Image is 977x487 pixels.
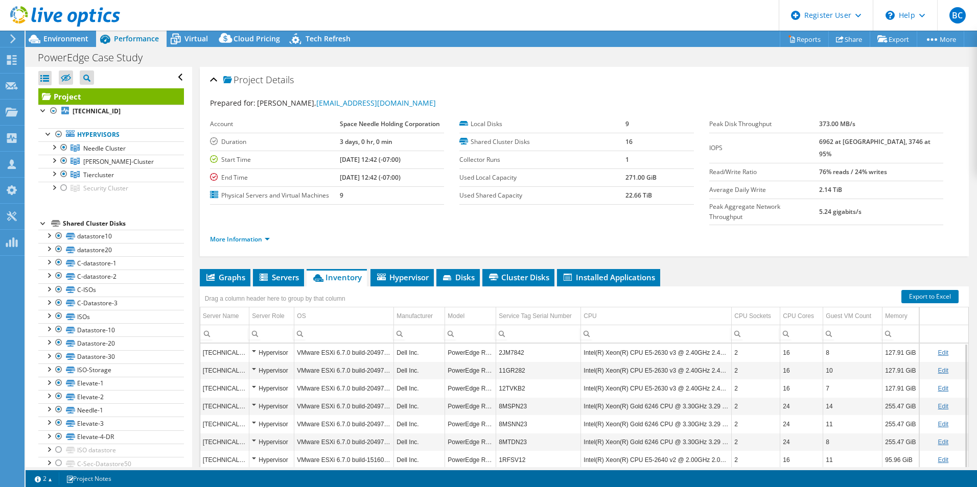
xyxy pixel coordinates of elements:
[38,444,184,457] a: ISO datastore
[938,439,948,446] a: Edit
[780,325,823,343] td: Column CPU Cores, Filter cell
[38,430,184,444] a: Elevate-4-DR
[38,323,184,336] a: Datastore-10
[200,307,249,325] td: Server Name Column
[312,272,362,282] span: Inventory
[496,325,581,343] td: Column Service Tag Serial Number, Filter cell
[394,379,445,397] td: Column Manufacturer, Value Dell Inc.
[114,34,159,43] span: Performance
[205,272,245,282] span: Graphs
[252,382,291,395] div: Hypervisor
[826,310,871,322] div: Guest VM Count
[294,433,394,451] td: Column OS, Value VMware ESXi 6.7.0 build-20497097
[252,418,291,430] div: Hypervisor
[496,379,581,397] td: Column Service Tag Serial Number, Value 12TVKB2
[340,119,440,128] b: Space Needle Holding Corporation
[732,379,780,397] td: Column CPU Sockets, Value 2
[38,105,184,118] a: [TECHNICAL_ID]
[252,347,291,359] div: Hypervisor
[445,397,496,415] td: Column Model, Value PowerEdge R640
[252,364,291,377] div: Hypervisor
[234,34,280,43] span: Cloud Pricing
[38,350,184,363] a: Datastore-30
[397,310,433,322] div: Manufacturer
[459,190,625,201] label: Used Shared Capacity
[885,310,907,322] div: Memory
[882,361,920,379] td: Column Memory, Value 127.91 GiB
[210,137,340,147] label: Duration
[823,361,882,379] td: Column Guest VM Count, Value 10
[938,456,948,464] a: Edit
[780,379,823,397] td: Column CPU Cores, Value 16
[625,191,652,200] b: 22.66 TiB
[38,182,184,195] a: Security Cluster
[210,119,340,129] label: Account
[732,344,780,361] td: Column CPU Sockets, Value 2
[709,143,819,153] label: IOPS
[376,272,429,282] span: Hypervisor
[581,379,732,397] td: Column CPU, Value Intel(R) Xeon(R) CPU E5-2630 v3 @ 2.40GHz 2.40 GHz
[780,307,823,325] td: CPU Cores Column
[732,307,780,325] td: CPU Sockets Column
[73,107,121,115] b: [TECHNICAL_ID]
[445,415,496,433] td: Column Model, Value PowerEdge R640
[562,272,655,282] span: Installed Applications
[249,379,294,397] td: Column Server Role, Value Hypervisor
[203,310,239,322] div: Server Name
[823,451,882,469] td: Column Guest VM Count, Value 11
[394,415,445,433] td: Column Manufacturer, Value Dell Inc.
[210,98,255,108] label: Prepared for:
[938,349,948,356] a: Edit
[709,167,819,177] label: Read/Write Ratio
[709,119,819,129] label: Peak Disk Throughput
[581,433,732,451] td: Column CPU, Value Intel(R) Xeon(R) Gold 6246 CPU @ 3.30GHz 3.29 GHz
[294,451,394,469] td: Column OS, Value VMware ESXi 6.7.0 build-15160138
[38,377,184,390] a: Elevate-1
[200,415,249,433] td: Column Server Name, Value 10.32.14.22
[441,272,475,282] span: Disks
[882,344,920,361] td: Column Memory, Value 127.91 GiB
[38,155,184,168] a: Taylor-Cluster
[448,310,464,322] div: Model
[38,363,184,377] a: ISO-Storage
[496,433,581,451] td: Column Service Tag Serial Number, Value 8MTDN23
[487,272,549,282] span: Cluster Disks
[445,344,496,361] td: Column Model, Value PowerEdge R630
[38,417,184,430] a: Elevate-3
[249,325,294,343] td: Column Server Role, Filter cell
[732,397,780,415] td: Column CPU Sockets, Value 2
[202,291,348,306] div: Drag a column header here to group by that column
[581,344,732,361] td: Column CPU, Value Intel(R) Xeon(R) CPU E5-2630 v3 @ 2.40GHz 2.40 GHz
[780,415,823,433] td: Column CPU Cores, Value 24
[249,397,294,415] td: Column Server Role, Value Hypervisor
[33,52,158,63] h1: PowerEdge Case Study
[210,173,340,183] label: End Time
[223,75,263,85] span: Project
[459,173,625,183] label: Used Local Capacity
[732,433,780,451] td: Column CPU Sockets, Value 2
[882,433,920,451] td: Column Memory, Value 255.47 GiB
[938,367,948,374] a: Edit
[38,128,184,141] a: Hypervisors
[780,397,823,415] td: Column CPU Cores, Value 24
[38,256,184,270] a: C-datastore-1
[581,397,732,415] td: Column CPU, Value Intel(R) Xeon(R) Gold 6246 CPU @ 3.30GHz 3.29 GHz
[581,451,732,469] td: Column CPU, Value Intel(R) Xeon(R) CPU E5-2640 v2 @ 2.00GHz 2.00 GHz
[732,451,780,469] td: Column CPU Sockets, Value 2
[59,472,119,485] a: Project Notes
[249,361,294,379] td: Column Server Role, Value Hypervisor
[200,433,249,451] td: Column Server Name, Value 10.32.14.23
[496,451,581,469] td: Column Service Tag Serial Number, Value 1RFSV12
[294,325,394,343] td: Column OS, Filter cell
[819,185,842,194] b: 2.14 TiB
[394,451,445,469] td: Column Manufacturer, Value Dell Inc.
[340,155,401,164] b: [DATE] 12:42 (-07:00)
[294,361,394,379] td: Column OS, Value VMware ESXi 6.7.0 build-20497097
[38,457,184,470] a: C-Sec-Datastore50
[709,185,819,195] label: Average Daily Write
[581,361,732,379] td: Column CPU, Value Intel(R) Xeon(R) CPU E5-2630 v3 @ 2.40GHz 2.40 GHz
[882,325,920,343] td: Column Memory, Filter cell
[252,454,291,466] div: Hypervisor
[901,290,959,303] a: Export to Excel
[394,397,445,415] td: Column Manufacturer, Value Dell Inc.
